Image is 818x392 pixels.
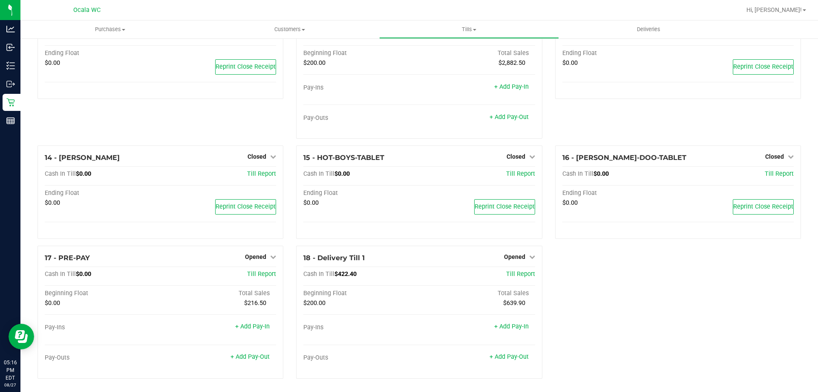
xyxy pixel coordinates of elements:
[6,98,15,107] inline-svg: Retail
[303,154,384,162] span: 15 - HOT-BOYS-TABLET
[303,254,365,262] span: 18 - Delivery Till 1
[76,270,91,278] span: $0.00
[230,353,270,360] a: + Add Pay-Out
[562,154,686,162] span: 16 - [PERSON_NAME]-DOO-TABLET
[303,199,319,206] span: $0.00
[45,154,120,162] span: 14 - [PERSON_NAME]
[45,49,161,57] div: Ending Float
[562,189,678,197] div: Ending Float
[45,59,60,67] span: $0.00
[498,59,525,67] span: $2,882.50
[20,20,200,38] a: Purchases
[765,170,794,177] a: Till Report
[45,170,76,177] span: Cash In Till
[247,270,276,278] a: Till Report
[490,113,529,121] a: + Add Pay-Out
[733,199,794,215] button: Reprint Close Receipt
[216,203,276,210] span: Reprint Close Receipt
[9,324,34,349] iframe: Resource center
[494,83,529,90] a: + Add Pay-In
[6,80,15,88] inline-svg: Outbound
[161,290,277,297] div: Total Sales
[765,153,784,160] span: Closed
[303,114,419,122] div: Pay-Outs
[245,253,266,260] span: Opened
[215,59,276,75] button: Reprint Close Receipt
[303,299,325,307] span: $200.00
[303,324,419,331] div: Pay-Ins
[507,153,525,160] span: Closed
[303,59,325,67] span: $200.00
[45,324,161,331] div: Pay-Ins
[4,359,17,382] p: 05:16 PM EDT
[45,189,161,197] div: Ending Float
[559,20,738,38] a: Deliveries
[45,270,76,278] span: Cash In Till
[6,61,15,70] inline-svg: Inventory
[6,43,15,52] inline-svg: Inbound
[303,189,419,197] div: Ending Float
[334,270,357,278] span: $422.40
[303,354,419,362] div: Pay-Outs
[746,6,802,13] span: Hi, [PERSON_NAME]!
[244,299,266,307] span: $216.50
[419,290,535,297] div: Total Sales
[334,170,350,177] span: $0.00
[200,20,379,38] a: Customers
[380,26,558,33] span: Tills
[474,199,535,215] button: Reprint Close Receipt
[562,59,578,67] span: $0.00
[503,299,525,307] span: $639.90
[562,199,578,206] span: $0.00
[379,20,559,38] a: Tills
[625,26,672,33] span: Deliveries
[45,299,60,307] span: $0.00
[45,254,90,262] span: 17 - PRE-PAY
[506,170,535,177] a: Till Report
[45,199,60,206] span: $0.00
[235,323,270,330] a: + Add Pay-In
[248,153,266,160] span: Closed
[216,63,276,70] span: Reprint Close Receipt
[506,270,535,278] a: Till Report
[215,199,276,215] button: Reprint Close Receipt
[45,354,161,362] div: Pay-Outs
[247,170,276,177] a: Till Report
[733,203,793,210] span: Reprint Close Receipt
[733,63,793,70] span: Reprint Close Receipt
[562,49,678,57] div: Ending Float
[490,353,529,360] a: + Add Pay-Out
[475,203,535,210] span: Reprint Close Receipt
[303,49,419,57] div: Beginning Float
[6,25,15,33] inline-svg: Analytics
[494,323,529,330] a: + Add Pay-In
[562,170,593,177] span: Cash In Till
[73,6,101,14] span: Ocala WC
[419,49,535,57] div: Total Sales
[733,59,794,75] button: Reprint Close Receipt
[76,170,91,177] span: $0.00
[504,253,525,260] span: Opened
[200,26,379,33] span: Customers
[303,270,334,278] span: Cash In Till
[303,170,334,177] span: Cash In Till
[4,382,17,388] p: 08/27
[593,170,609,177] span: $0.00
[20,26,200,33] span: Purchases
[6,116,15,125] inline-svg: Reports
[45,290,161,297] div: Beginning Float
[303,290,419,297] div: Beginning Float
[303,84,419,92] div: Pay-Ins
